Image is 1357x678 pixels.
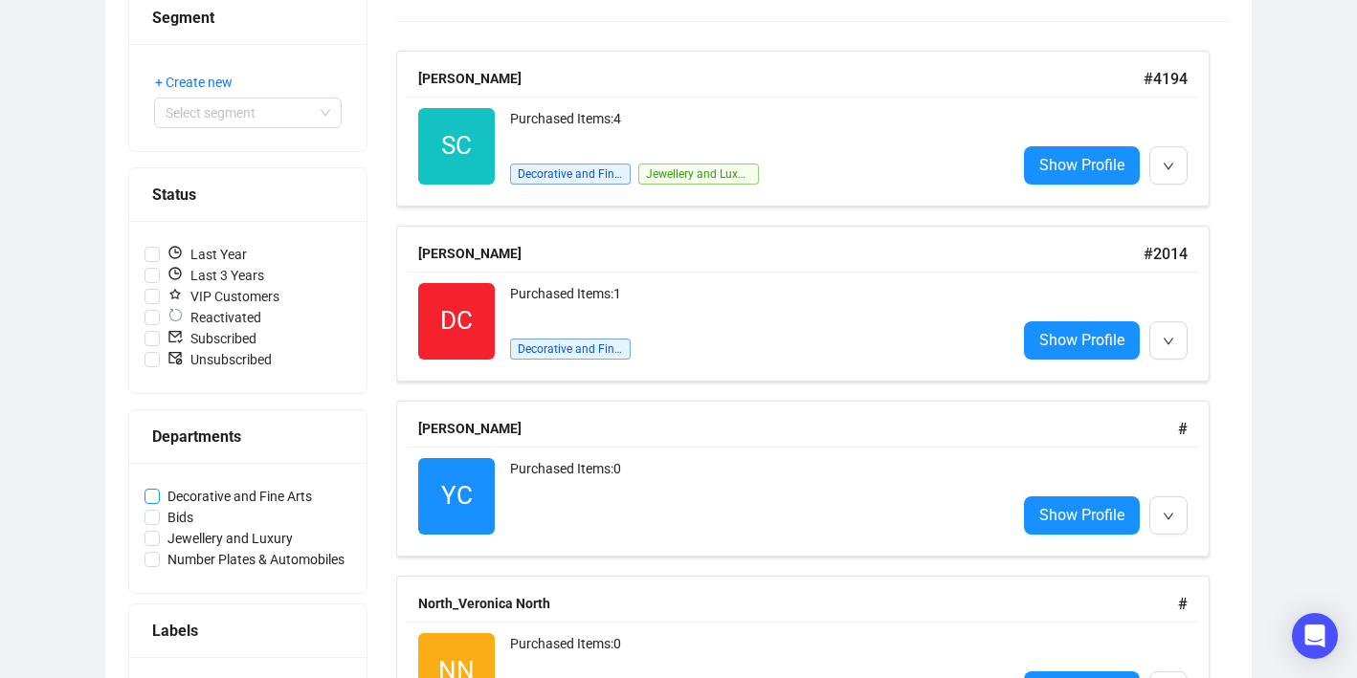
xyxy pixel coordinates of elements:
span: Last 3 Years [160,265,272,286]
span: Show Profile [1039,503,1124,527]
div: North_Veronica North [418,593,1178,614]
div: Purchased Items: 4 [510,108,1001,146]
a: [PERSON_NAME]#2014DCPurchased Items:1Decorative and Fine ArtsShow Profile [396,226,1229,382]
span: down [1163,511,1174,522]
div: Segment [152,6,344,30]
span: down [1163,336,1174,347]
span: Jewellery and Luxury [638,164,759,185]
span: # [1178,420,1188,438]
div: Purchased Items: 1 [510,283,1001,321]
a: [PERSON_NAME]#YCPurchased Items:0Show Profile [396,401,1229,557]
div: Open Intercom Messenger [1292,613,1338,659]
span: Number Plates & Automobiles [160,549,352,570]
div: Departments [152,425,344,448]
div: [PERSON_NAME] [418,243,1144,264]
span: YC [441,476,473,515]
span: Decorative and Fine Arts [510,164,631,185]
span: Decorative and Fine Arts [160,486,320,507]
a: [PERSON_NAME]#4194SCPurchased Items:4Decorative and Fine ArtsJewellery and LuxuryShow Profile [396,51,1229,207]
span: Last Year [160,244,255,265]
span: down [1163,161,1174,172]
div: Status [152,183,344,207]
button: + Create new [154,67,248,98]
div: Labels [152,619,344,643]
a: Show Profile [1024,146,1140,185]
span: # 4194 [1144,70,1188,88]
span: Unsubscribed [160,349,279,370]
div: Purchased Items: 0 [510,458,1001,535]
a: Show Profile [1024,321,1140,360]
span: # 2014 [1144,245,1188,263]
span: DC [440,301,473,340]
span: VIP Customers [160,286,287,307]
div: [PERSON_NAME] [418,418,1178,439]
span: # [1178,595,1188,613]
a: Show Profile [1024,496,1140,535]
span: Subscribed [160,328,264,349]
span: Bids [160,507,201,528]
span: Reactivated [160,307,269,328]
span: Jewellery and Luxury [160,528,300,549]
span: Show Profile [1039,328,1124,352]
div: [PERSON_NAME] [418,68,1144,89]
span: Show Profile [1039,153,1124,177]
span: SC [441,126,472,165]
span: Decorative and Fine Arts [510,339,631,360]
span: + Create new [155,72,233,93]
